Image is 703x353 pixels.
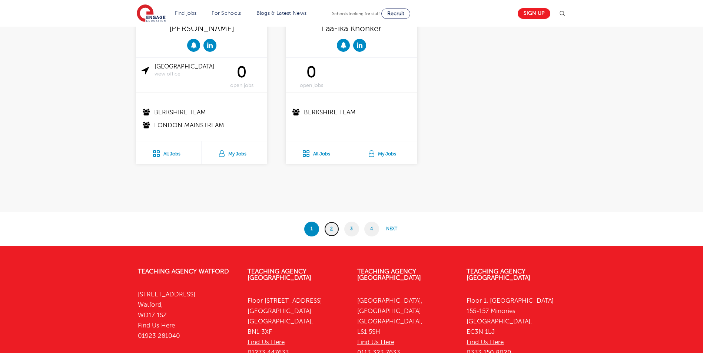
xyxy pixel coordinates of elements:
[357,339,394,346] a: Find Us Here
[142,21,262,35] div: [PERSON_NAME]
[222,83,262,89] span: open jobs
[291,108,412,117] p: Berkshire Team
[137,4,166,23] img: Engage Education
[364,222,379,236] a: 4
[142,108,263,117] p: Berkshire Team
[467,339,504,346] a: Find Us Here
[212,10,241,16] a: For Schools
[344,222,359,236] a: 3
[248,339,285,346] a: Find Us Here
[138,289,236,341] p: [STREET_ADDRESS] Watford, WD17 1SZ 01923 281040
[138,268,229,275] a: Teaching Agency Watford
[138,322,175,329] a: Find Us Here
[155,71,222,77] span: view office
[291,63,331,89] div: 0
[324,222,339,236] a: 2
[467,268,530,281] a: Teaching Agency [GEOGRAPHIC_DATA]
[304,222,319,236] span: 1
[351,141,417,164] a: My Jobs
[286,141,351,164] a: All Jobs
[175,10,197,16] a: Find jobs
[136,141,201,164] a: All Jobs
[256,10,307,16] a: Blogs & Latest News
[291,21,411,35] div: Laa-ika Khonker
[155,63,222,77] a: [GEOGRAPHIC_DATA]view office
[248,268,311,281] a: Teaching Agency [GEOGRAPHIC_DATA]
[332,11,380,16] span: Schools looking for staff
[222,63,262,89] div: 0
[142,121,263,130] p: London Mainstream
[381,9,410,19] a: Recruit
[202,141,267,164] a: My Jobs
[357,268,421,281] a: Teaching Agency [GEOGRAPHIC_DATA]
[291,83,331,89] span: open jobs
[384,222,399,236] a: Next
[518,8,550,19] a: Sign up
[387,11,404,16] span: Recruit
